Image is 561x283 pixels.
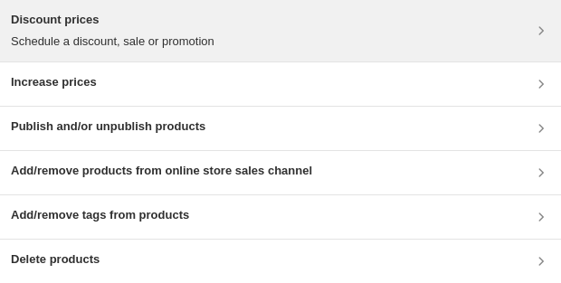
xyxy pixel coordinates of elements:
[11,11,214,29] h3: Discount prices
[11,73,97,91] h3: Increase prices
[11,118,205,136] h3: Publish and/or unpublish products
[11,206,189,224] h3: Add/remove tags from products
[11,33,214,51] p: Schedule a discount, sale or promotion
[11,250,100,269] h3: Delete products
[11,162,312,180] h3: Add/remove products from online store sales channel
